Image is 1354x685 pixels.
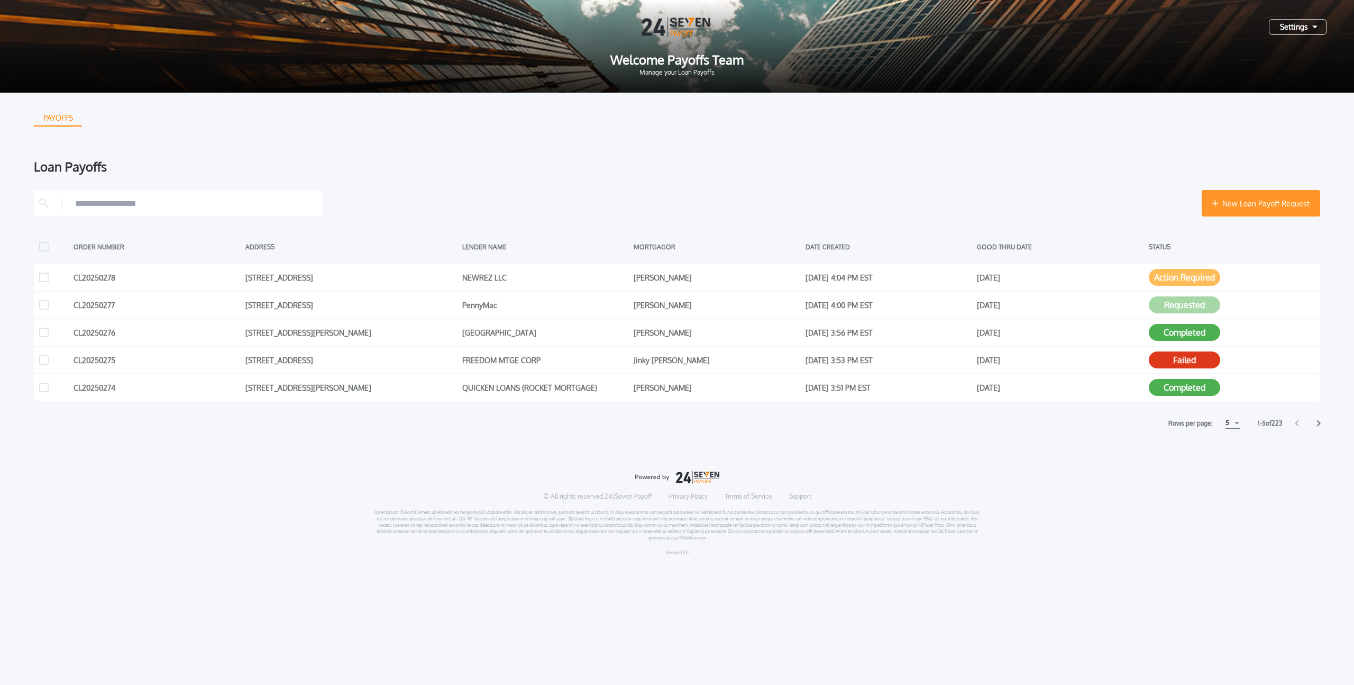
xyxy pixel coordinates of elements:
div: [STREET_ADDRESS] [245,269,457,285]
div: [DATE] [977,269,1143,285]
label: 1 - 5 of 223 [1258,418,1282,429]
div: NEWREZ LLC [462,269,629,285]
div: Loan Payoffs [34,160,1320,173]
div: CL20250275 [74,352,240,368]
div: [STREET_ADDRESS] [245,297,457,313]
a: Support [789,492,811,501]
button: 5 [1225,418,1240,429]
div: [DATE] 3:53 PM EST [806,352,972,368]
button: Action Required [1149,269,1220,286]
div: CL20250276 [74,325,240,340]
div: CL20250278 [74,269,240,285]
button: Completed [1149,379,1220,396]
p: © All rights reserved. 24|Seven Payoff [543,492,652,501]
div: STATUS [1149,239,1315,255]
div: LENDER NAME [462,239,629,255]
div: ADDRESS [245,239,457,255]
div: PAYOFFS [35,110,81,127]
div: [DATE] [977,380,1143,395]
a: Privacy Policy [669,492,708,501]
button: Requested [1149,296,1220,313]
div: QUICKEN LOANS (ROCKET MORTGAGE) [462,380,629,395]
div: [DATE] 3:56 PM EST [806,325,972,340]
div: CL20250277 [74,297,240,313]
div: [STREET_ADDRESS][PERSON_NAME] [245,325,457,340]
div: GOOD THRU DATE [977,239,1143,255]
div: [PERSON_NAME] [634,380,800,395]
span: Welcome Payoffs Team [17,53,1337,66]
button: Settings [1269,19,1326,35]
div: FREEDOM MTGE CORP [462,352,629,368]
button: Completed [1149,324,1220,341]
span: New Loan Payoff Request [1222,198,1310,209]
div: [DATE] [977,325,1143,340]
div: [DATE] 3:51 PM EST [806,380,972,395]
div: DATE CREATED [806,239,972,255]
img: logo [635,471,719,484]
p: Version 1.3.0 [666,549,689,556]
p: Loremipsum: Dolorsit/Ametc ad elitsedd eiu temporincidi utlabore etdo. Ma aliq en adminimve, quis... [374,509,981,541]
div: [PERSON_NAME] [634,297,800,313]
div: [DATE] [977,297,1143,313]
a: Terms of Service [725,492,772,501]
div: [PERSON_NAME] [634,325,800,340]
div: MORTGAGOR [634,239,800,255]
div: [DATE] [977,352,1143,368]
div: Jinky [PERSON_NAME] [634,352,800,368]
div: CL20250274 [74,380,240,395]
div: ORDER NUMBER [74,239,240,255]
button: Failed [1149,351,1220,368]
div: 5 [1225,417,1229,429]
button: New Loan Payoff Request [1202,190,1320,217]
div: [DATE] 4:00 PM EST [806,297,972,313]
div: [GEOGRAPHIC_DATA] [462,325,629,340]
div: [DATE] 4:04 PM EST [806,269,972,285]
button: PAYOFFS [34,110,82,127]
div: [STREET_ADDRESS][PERSON_NAME] [245,380,457,395]
div: [STREET_ADDRESS] [245,352,457,368]
label: Rows per page: [1168,418,1213,429]
div: PennyMac [462,297,629,313]
span: Manage your Loan Payoffs [17,69,1337,76]
div: [PERSON_NAME] [634,269,800,285]
img: Logo [642,17,712,37]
